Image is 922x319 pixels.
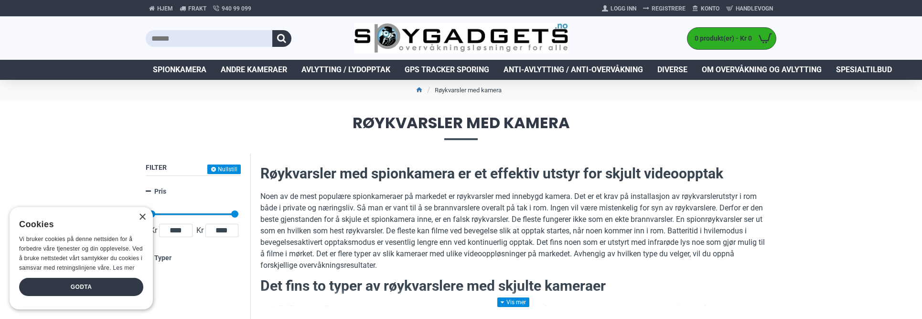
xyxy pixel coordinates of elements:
a: Konto [689,1,723,16]
p: Noen av de mest populære spionkameraer på markedet er røykvarsler med innebygd kamera. Det er et ... [260,191,767,271]
h2: Røykvarsler med spionkamera er et effektiv utstyr for skjult videoopptak [260,164,767,184]
span: Handlevogn [736,4,773,13]
a: Diverse [650,60,695,80]
a: Spionkamera [146,60,214,80]
span: Kr [148,225,159,236]
span: Avlytting / Lydopptak [301,64,390,76]
span: Registrere [652,4,686,13]
a: 0 produkt(er) - Kr 0 [687,28,776,49]
a: Avlytting / Lydopptak [294,60,397,80]
span: Konto [701,4,719,13]
span: Andre kameraer [221,64,287,76]
span: Kr [194,225,205,236]
span: Filter [146,164,167,171]
a: Andre kameraer [214,60,294,80]
a: Anti-avlytting / Anti-overvåkning [496,60,650,80]
span: Om overvåkning og avlytting [702,64,822,76]
span: GPS Tracker Sporing [405,64,489,76]
span: Spionkamera [153,64,206,76]
a: Handlevogn [723,1,776,16]
div: Godta [19,278,143,296]
span: Logg Inn [611,4,636,13]
div: Close [139,214,146,221]
span: Anti-avlytting / Anti-overvåkning [504,64,643,76]
span: Diverse [657,64,687,76]
span: Vi bruker cookies på denne nettsiden for å forbedre våre tjenester og din opplevelse. Ved å bruke... [19,236,143,271]
a: Registrere [640,1,689,16]
button: Nullstill [207,165,241,174]
span: 0 produkt(er) - Kr 0 [687,33,754,44]
span: Frakt [188,4,206,13]
span: Røykvarsler med kamera [146,115,776,140]
span: Hjem [157,4,173,13]
a: Pris [146,183,241,200]
div: Cookies [19,214,137,235]
a: Spesialtilbud [829,60,899,80]
span: 940 99 099 [222,4,251,13]
a: Les mer, opens a new window [113,264,134,271]
a: Logg Inn [599,1,640,16]
h2: Det fins to typer av røykvarslere med skjulte kameraer [260,276,767,296]
a: Typer [146,250,241,266]
img: SpyGadgets.no [354,23,568,54]
a: GPS Tracker Sporing [397,60,496,80]
span: Spesialtilbud [836,64,892,76]
a: Om overvåkning og avlytting [695,60,829,80]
